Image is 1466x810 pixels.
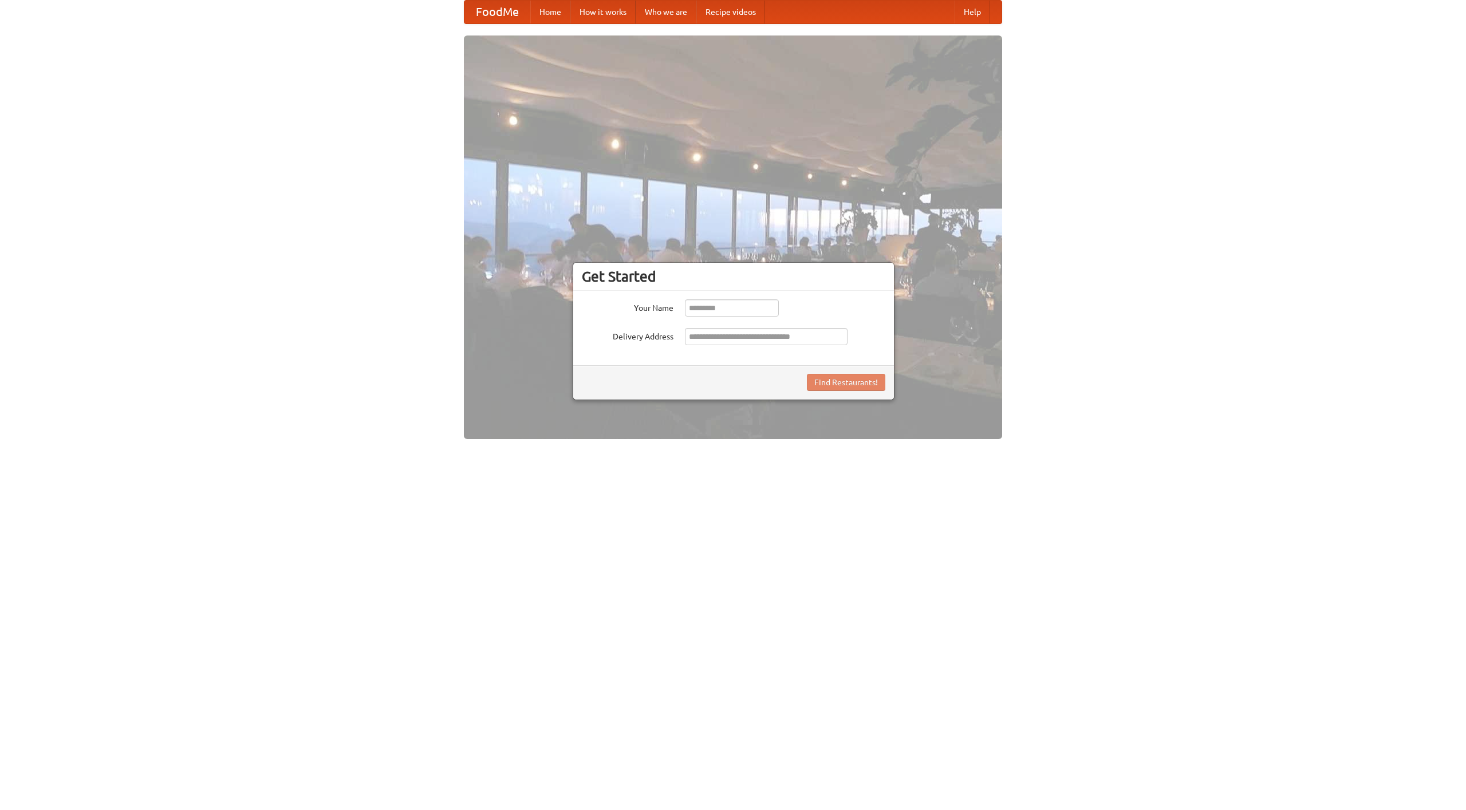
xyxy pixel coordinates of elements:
a: How it works [570,1,636,23]
label: Your Name [582,299,673,314]
h3: Get Started [582,268,885,285]
a: Help [955,1,990,23]
button: Find Restaurants! [807,374,885,391]
a: Home [530,1,570,23]
a: FoodMe [464,1,530,23]
a: Recipe videos [696,1,765,23]
label: Delivery Address [582,328,673,342]
a: Who we are [636,1,696,23]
